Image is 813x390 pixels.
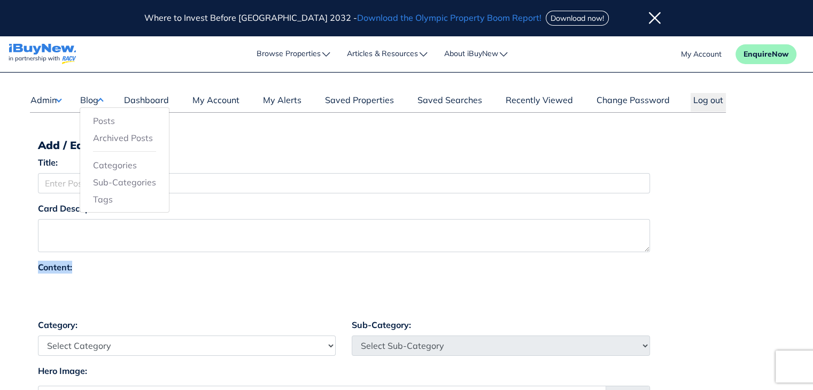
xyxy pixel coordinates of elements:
a: Tags [93,193,156,206]
button: EnquireNow [735,44,796,64]
span: Now [772,49,788,59]
strong: Card Description: [38,203,108,214]
a: Change Password [594,93,672,112]
a: Dashboard [121,93,172,112]
a: account [681,49,722,60]
strong: Hero Image: [38,365,87,376]
a: Posts [93,114,156,127]
a: Recently Viewed [503,93,576,112]
img: logo [9,44,76,65]
input: 255 characters maximum [38,173,650,193]
a: Saved Properties [322,93,397,112]
button: Blog [80,93,103,107]
a: My Account [190,93,242,112]
span: Where to Invest Before [GEOGRAPHIC_DATA] 2032 - [144,12,544,23]
strong: Content: [38,262,72,272]
h3: Add / Edit Posts: [38,138,776,152]
span: Download the Olympic Property Boom Report! [357,12,541,23]
button: Log out [691,93,726,112]
a: Saved Searches [415,93,485,112]
strong: Title: [38,157,58,168]
a: My Alerts [260,93,304,112]
strong: Sub-Category: [352,319,411,330]
a: Categories [93,159,156,171]
a: Sub-Categories [93,176,156,189]
button: Download now! [546,11,609,26]
button: Admin [30,93,61,107]
a: navigations [9,41,76,67]
strong: Category: [38,319,78,330]
a: Archived Posts [93,131,156,144]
